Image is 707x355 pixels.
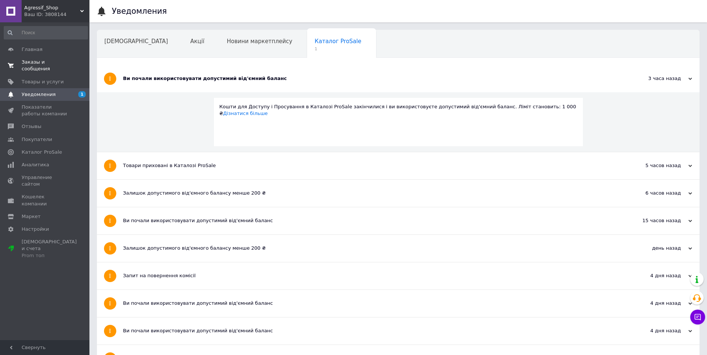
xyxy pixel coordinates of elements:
div: Ви почали використовувати допустимий від'ємний баланс [123,327,618,334]
span: Кошелек компании [22,194,69,207]
span: Акції [190,38,205,45]
div: Prom топ [22,252,77,259]
div: Залишок допустимого від'ємного балансу менше 200 ₴ [123,245,618,252]
span: Аналитика [22,161,49,168]
span: 1 [315,46,361,52]
div: 4 дня назад [618,327,692,334]
div: 5 часов назад [618,162,692,169]
span: Уведомления [22,91,56,98]
div: 4 дня назад [618,300,692,307]
h1: Уведомления [112,7,167,16]
span: Управление сайтом [22,174,69,188]
span: Agressif_Shop [24,4,80,11]
div: Ви почали використовувати допустимий від'ємний баланс [123,75,618,82]
span: Показатели работы компании [22,104,69,117]
div: 6 часов назад [618,190,692,196]
span: Маркет [22,213,41,220]
div: Кошти для Доступу і Просування в Каталозі ProSale закінчилися і ви використовуєте допустимий від'... [220,103,577,117]
span: Каталог ProSale [315,38,361,45]
div: Ви почали використовувати допустимий від'ємний баланс [123,300,618,307]
a: Дізнатися більше [223,111,268,116]
span: Главная [22,46,42,53]
span: Каталог ProSale [22,149,62,156]
div: 4 дня назад [618,272,692,279]
div: Ваш ID: 3808144 [24,11,89,18]
div: Товари приховані в Каталозі ProSale [123,162,618,169]
span: Товары и услуги [22,79,64,85]
div: день назад [618,245,692,252]
div: 3 часа назад [618,75,692,82]
span: Отзывы [22,123,41,130]
span: Заказы и сообщения [22,59,69,72]
div: Залишок допустимого від'ємного балансу менше 200 ₴ [123,190,618,196]
span: [DEMOGRAPHIC_DATA] [104,38,168,45]
span: 1 [78,91,86,97]
span: Новини маркетплейсу [227,38,292,45]
span: Покупатели [22,136,52,143]
div: Запит на повернення комісії [123,272,618,279]
span: [DEMOGRAPHIC_DATA] и счета [22,239,77,259]
input: Поиск [4,26,88,39]
div: 15 часов назад [618,217,692,224]
span: Настройки [22,226,49,233]
div: Ви почали використовувати допустимий від'ємний баланс [123,217,618,224]
button: Чат с покупателем [690,310,705,324]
